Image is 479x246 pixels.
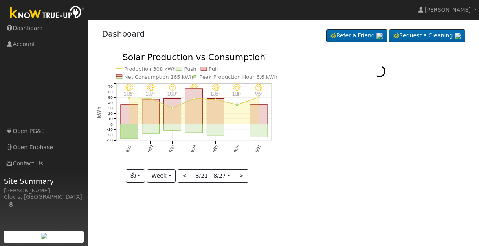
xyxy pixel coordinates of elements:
[4,176,84,187] span: Site Summary
[376,33,383,39] img: retrieve
[8,202,15,208] a: Map
[389,29,465,43] a: Request a Cleaning
[425,7,471,13] span: [PERSON_NAME]
[4,193,84,209] div: Clovis, [GEOGRAPHIC_DATA]
[102,29,145,39] a: Dashboard
[326,29,387,43] a: Refer a Friend
[4,187,84,195] div: [PERSON_NAME]
[455,33,461,39] img: retrieve
[41,233,47,239] img: retrieve
[6,4,88,22] img: Know True-Up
